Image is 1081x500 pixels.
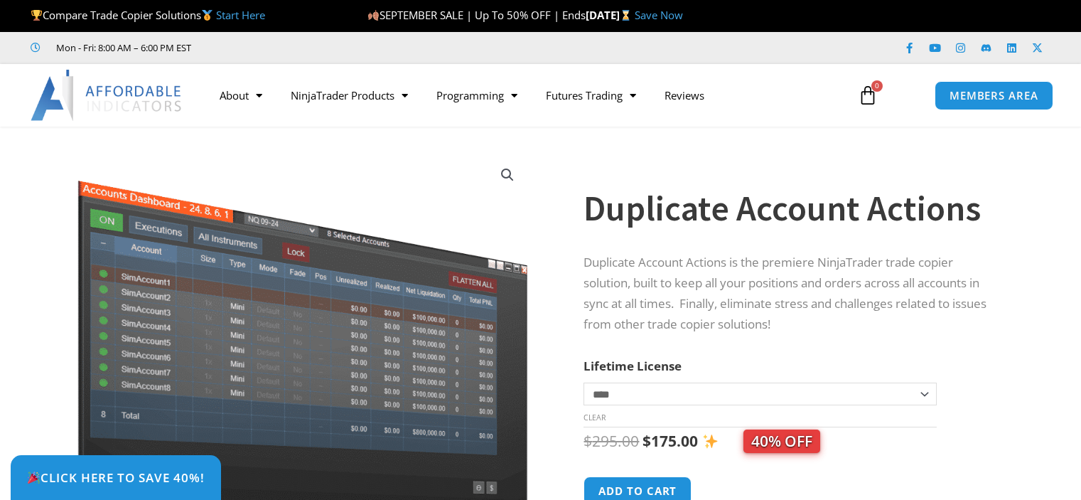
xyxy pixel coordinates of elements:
[422,79,532,112] a: Programming
[211,41,424,55] iframe: Customer reviews powered by Trustpilot
[583,413,606,422] a: Clear options
[27,472,205,484] span: Click Here to save 40%!
[367,8,586,22] span: SEPTEMBER SALE | Up To 50% OFF | Ends
[642,431,698,451] bdi: 175.00
[31,8,265,22] span: Compare Trade Copier Solutions
[620,10,631,21] img: ⌛
[11,455,221,500] a: 🎉Click Here to save 40%!
[871,80,883,92] span: 0
[650,79,719,112] a: Reviews
[31,10,42,21] img: 🏆
[368,10,379,21] img: 🍂
[532,79,650,112] a: Futures Trading
[31,70,183,121] img: LogoAI | Affordable Indicators – NinjaTrader
[586,8,635,22] strong: [DATE]
[583,183,999,233] h1: Duplicate Account Actions
[205,79,276,112] a: About
[950,90,1038,101] span: MEMBERS AREA
[495,162,520,188] a: View full-screen image gallery
[837,75,899,116] a: 0
[642,431,651,451] span: $
[703,434,718,449] img: ✨
[28,472,40,484] img: 🎉
[635,8,683,22] a: Save Now
[583,431,592,451] span: $
[205,79,844,112] nav: Menu
[583,431,639,451] bdi: 295.00
[53,39,191,56] span: Mon - Fri: 8:00 AM – 6:00 PM EST
[276,79,422,112] a: NinjaTrader Products
[583,358,682,374] label: Lifetime License
[935,81,1053,110] a: MEMBERS AREA
[583,252,999,335] p: Duplicate Account Actions is the premiere NinjaTrader trade copier solution, built to keep all yo...
[216,8,265,22] a: Start Here
[743,430,820,453] span: 40% OFF
[202,10,213,21] img: 🥇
